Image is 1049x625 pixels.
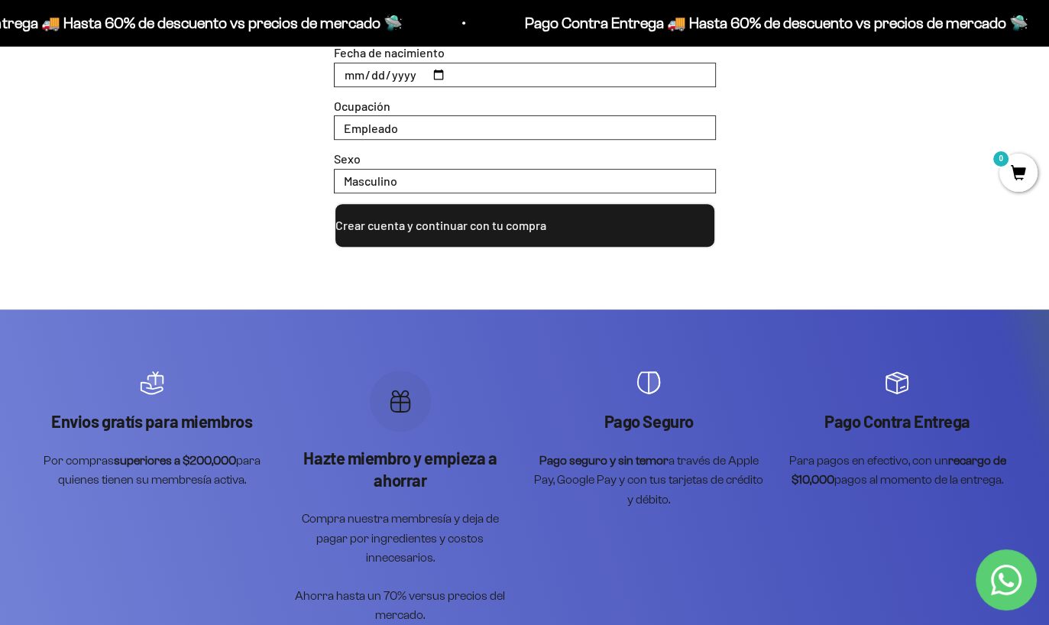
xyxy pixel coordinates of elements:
[999,166,1038,183] a: 0
[285,509,515,568] p: Compra nuestra membresía y deja de pagar por ingredientes y costos innecesarios.
[285,586,515,625] p: Ahorra hasta un 70% versus precios del mercado.
[534,371,764,509] div: Artículo 3 de 4
[334,45,445,60] label: Fecha de nacimiento
[285,371,515,625] div: Artículo 2 de 4
[525,11,1028,35] p: Pago Contra Entrega 🚚 Hasta 60% de descuento vs precios de mercado 🛸
[782,451,1012,490] p: Para pagos en efectivo, con un pagos al momento de la entrega.
[37,451,267,490] p: Por compras para quienes tienen su membresía activa.
[334,202,716,248] button: Crear cuenta y continuar con tu compra
[782,371,1012,490] div: Artículo 4 de 4
[782,410,1012,432] p: Pago Contra Entrega
[539,454,669,467] strong: Pago seguro y sin temor
[334,151,361,166] label: Sexo
[534,410,764,432] p: Pago Seguro
[285,447,515,491] p: Hazte miembro y empieza a ahorrar
[114,454,236,467] strong: superiores a $200,000
[992,150,1010,168] mark: 0
[37,410,267,432] p: Envios gratís para miembros
[37,371,267,490] div: Artículo 1 de 4
[534,451,764,510] p: a través de Apple Pay, Google Pay y con tus tarjetas de crédito y débito.
[334,99,390,113] label: Ocupación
